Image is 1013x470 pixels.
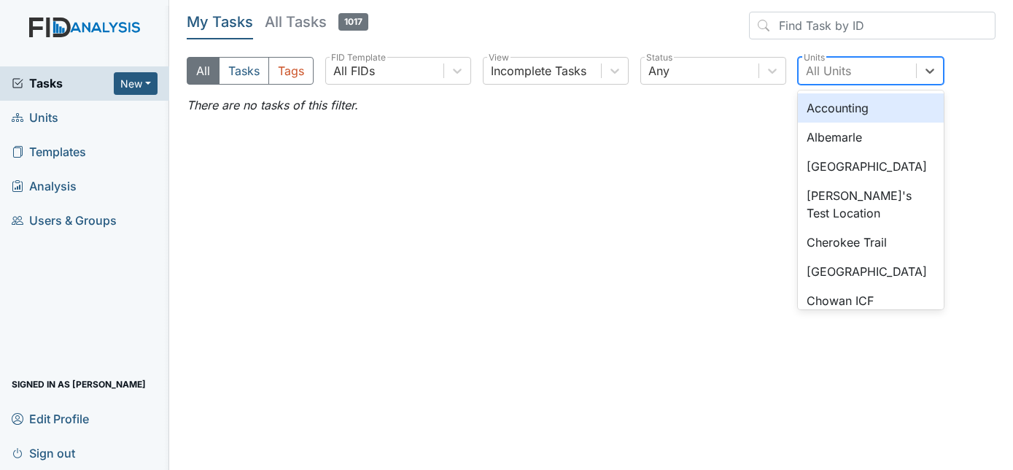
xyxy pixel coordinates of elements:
div: Type filter [187,57,314,85]
div: All FIDs [333,62,375,80]
div: Accounting [798,93,944,123]
div: Cherokee Trail [798,228,944,257]
div: Any [648,62,669,80]
span: Users & Groups [12,209,117,232]
button: Tags [268,57,314,85]
span: Templates [12,141,86,163]
button: New [114,72,158,95]
span: Sign out [12,442,75,464]
span: Units [12,107,58,129]
input: Find Task by ID [749,12,995,39]
span: Edit Profile [12,407,89,430]
button: All [187,57,220,85]
div: [GEOGRAPHIC_DATA] [798,257,944,286]
span: Signed in as [PERSON_NAME] [12,373,146,396]
div: [GEOGRAPHIC_DATA] [798,152,944,181]
span: Analysis [12,175,77,198]
em: There are no tasks of this filter. [187,98,358,112]
span: 1017 [338,13,368,31]
div: Incomplete Tasks [491,62,586,80]
div: Albemarle [798,123,944,152]
div: All Units [806,62,851,80]
a: Tasks [12,74,114,92]
div: [PERSON_NAME]'s Test Location [798,181,944,228]
h5: All Tasks [265,12,368,32]
button: Tasks [219,57,269,85]
h5: My Tasks [187,12,253,32]
div: Chowan ICF [798,286,944,315]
